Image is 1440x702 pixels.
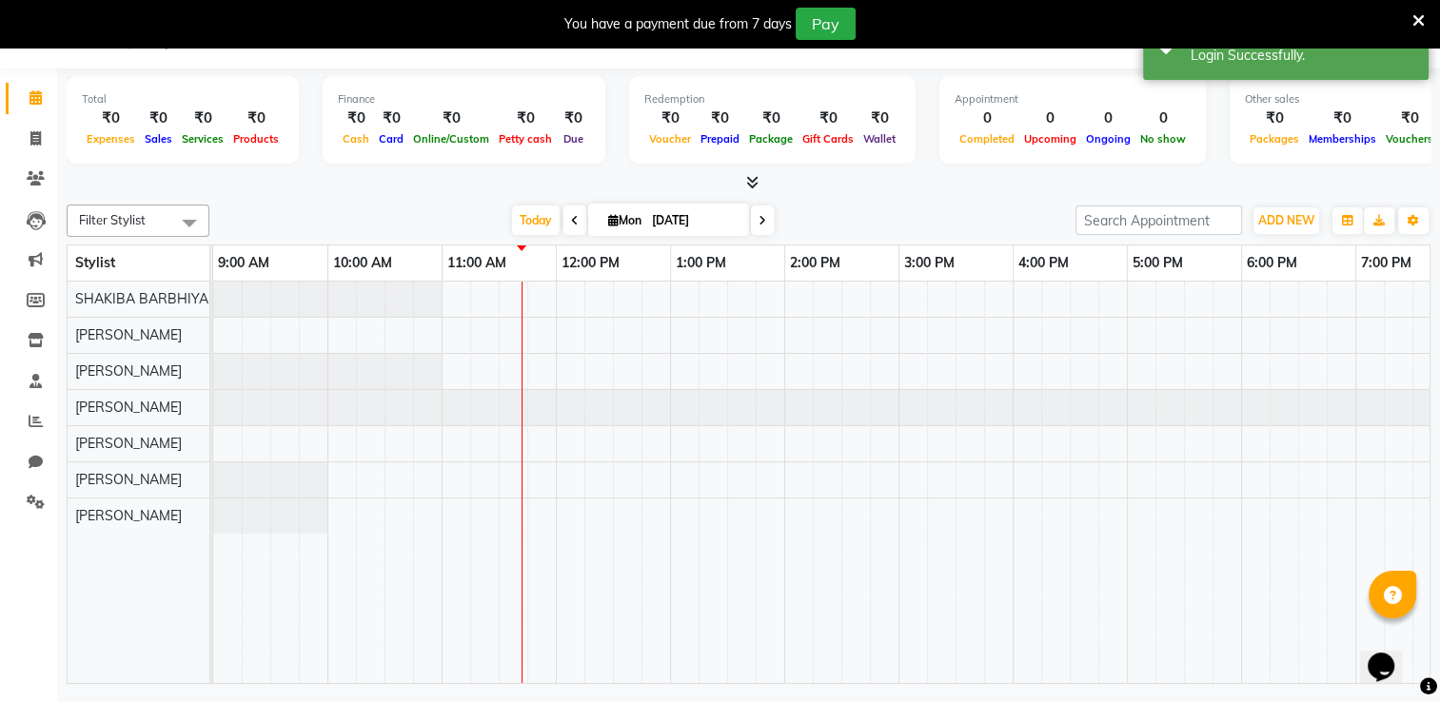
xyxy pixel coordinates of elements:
[858,107,900,129] div: ₹0
[374,107,408,129] div: ₹0
[1253,207,1319,234] button: ADD NEW
[213,249,274,277] a: 9:00 AM
[374,132,408,146] span: Card
[338,132,374,146] span: Cash
[177,107,228,129] div: ₹0
[557,107,590,129] div: ₹0
[796,8,856,40] button: Pay
[603,213,646,227] span: Mon
[1356,249,1416,277] a: 7:00 PM
[899,249,959,277] a: 3:00 PM
[408,107,494,129] div: ₹0
[785,249,845,277] a: 2:00 PM
[646,206,741,235] input: 2025-09-01
[644,91,900,107] div: Redemption
[1304,132,1381,146] span: Memberships
[1019,132,1081,146] span: Upcoming
[328,249,397,277] a: 10:00 AM
[744,107,798,129] div: ₹0
[1381,107,1438,129] div: ₹0
[75,290,208,307] span: SHAKIBA BARBHIYA
[955,132,1019,146] span: Completed
[75,435,182,452] span: [PERSON_NAME]
[140,107,177,129] div: ₹0
[75,326,182,343] span: [PERSON_NAME]
[443,249,511,277] a: 11:00 AM
[798,107,858,129] div: ₹0
[75,471,182,488] span: [PERSON_NAME]
[140,132,177,146] span: Sales
[75,254,115,271] span: Stylist
[338,107,374,129] div: ₹0
[1381,132,1438,146] span: Vouchers
[696,132,744,146] span: Prepaid
[228,132,284,146] span: Products
[338,91,590,107] div: Finance
[744,132,798,146] span: Package
[494,132,557,146] span: Petty cash
[75,399,182,416] span: [PERSON_NAME]
[955,91,1191,107] div: Appointment
[644,107,696,129] div: ₹0
[75,362,182,380] span: [PERSON_NAME]
[564,14,792,34] div: You have a payment due from 7 days
[644,132,696,146] span: Voucher
[1128,249,1188,277] a: 5:00 PM
[1258,213,1314,227] span: ADD NEW
[671,249,731,277] a: 1:00 PM
[1191,46,1414,66] div: Login Successfully.
[177,132,228,146] span: Services
[798,132,858,146] span: Gift Cards
[512,205,560,235] span: Today
[494,107,557,129] div: ₹0
[559,132,588,146] span: Due
[1075,205,1242,235] input: Search Appointment
[79,212,146,227] span: Filter Stylist
[1019,107,1081,129] div: 0
[82,91,284,107] div: Total
[955,107,1019,129] div: 0
[408,132,494,146] span: Online/Custom
[858,132,900,146] span: Wallet
[1360,626,1421,683] iframe: chat widget
[1304,107,1381,129] div: ₹0
[1081,107,1135,129] div: 0
[82,107,140,129] div: ₹0
[1135,107,1191,129] div: 0
[82,132,140,146] span: Expenses
[1135,132,1191,146] span: No show
[557,249,624,277] a: 12:00 PM
[696,107,744,129] div: ₹0
[1245,107,1304,129] div: ₹0
[75,507,182,524] span: [PERSON_NAME]
[1245,132,1304,146] span: Packages
[228,107,284,129] div: ₹0
[1242,249,1302,277] a: 6:00 PM
[1081,132,1135,146] span: Ongoing
[1014,249,1074,277] a: 4:00 PM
